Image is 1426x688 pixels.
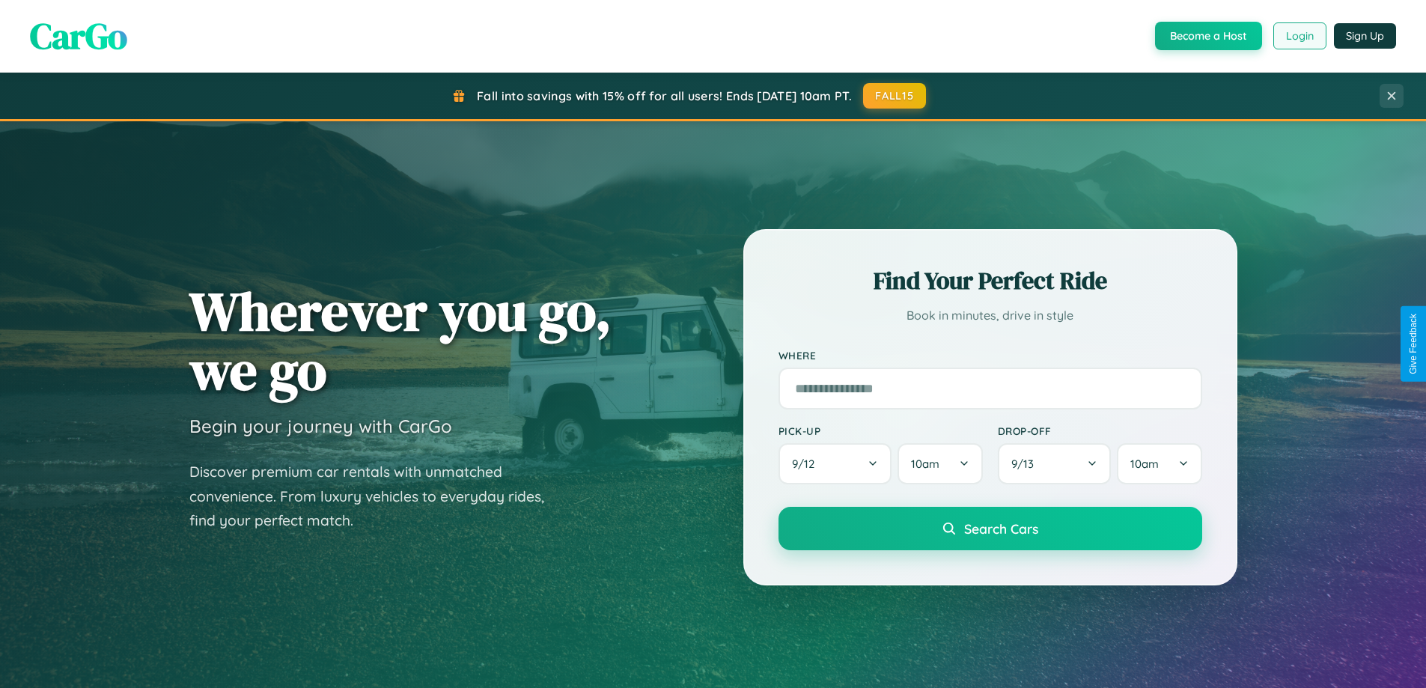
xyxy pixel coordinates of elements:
[778,349,1202,362] label: Where
[1117,443,1201,484] button: 10am
[1011,457,1041,471] span: 9 / 13
[30,11,127,61] span: CarGo
[1155,22,1262,50] button: Become a Host
[998,424,1202,437] label: Drop-off
[792,457,822,471] span: 9 / 12
[778,424,983,437] label: Pick-up
[1273,22,1326,49] button: Login
[964,520,1038,537] span: Search Cars
[898,443,982,484] button: 10am
[189,415,452,437] h3: Begin your journey with CarGo
[778,305,1202,326] p: Book in minutes, drive in style
[863,83,926,109] button: FALL15
[1334,23,1396,49] button: Sign Up
[189,281,612,400] h1: Wherever you go, we go
[911,457,939,471] span: 10am
[998,443,1112,484] button: 9/13
[477,88,852,103] span: Fall into savings with 15% off for all users! Ends [DATE] 10am PT.
[1408,314,1419,374] div: Give Feedback
[189,460,564,533] p: Discover premium car rentals with unmatched convenience. From luxury vehicles to everyday rides, ...
[778,443,892,484] button: 9/12
[1130,457,1159,471] span: 10am
[778,507,1202,550] button: Search Cars
[778,264,1202,297] h2: Find Your Perfect Ride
